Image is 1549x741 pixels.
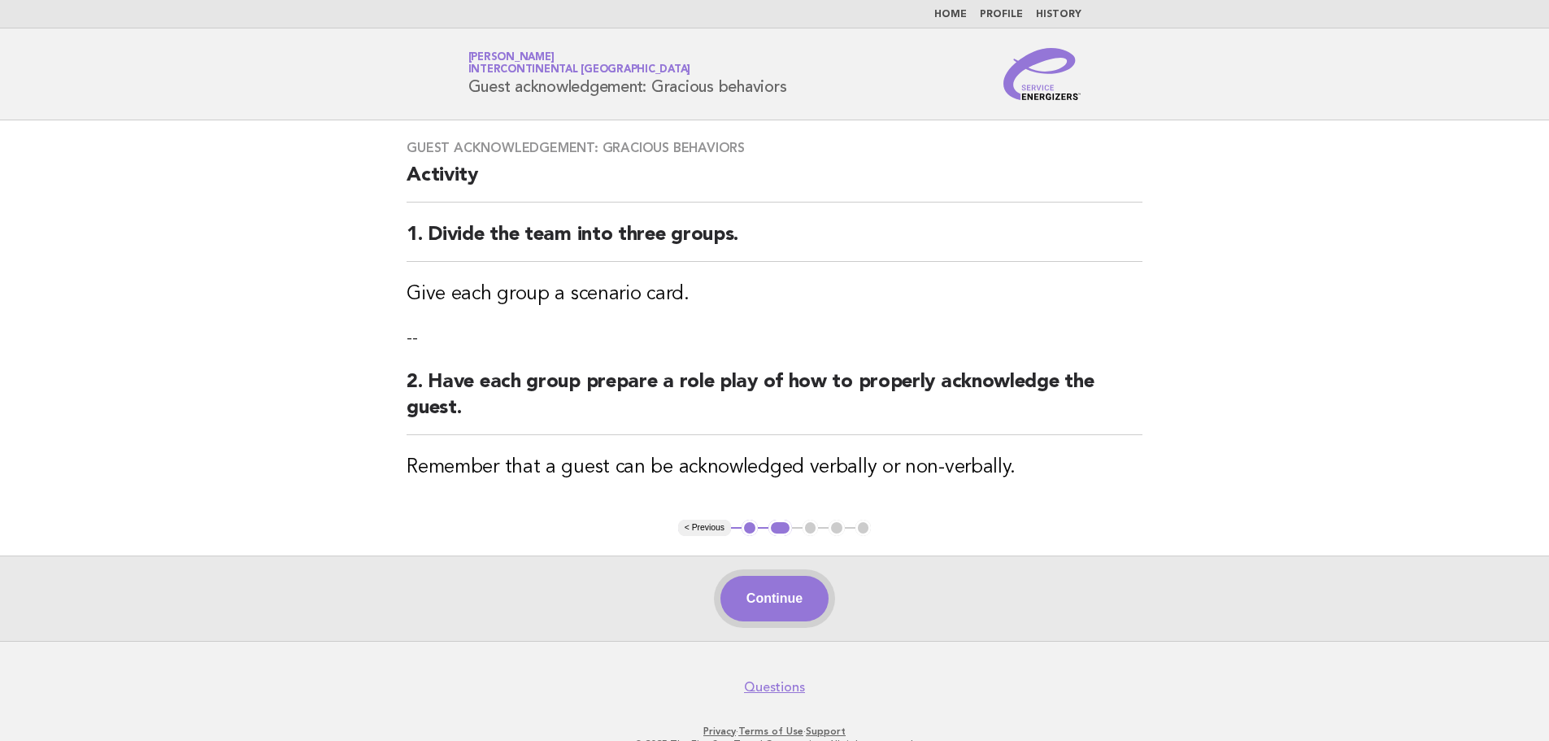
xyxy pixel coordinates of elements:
[407,327,1142,350] p: --
[407,140,1142,156] h3: Guest acknowledgement: Gracious behaviors
[407,281,1142,307] h3: Give each group a scenario card.
[277,725,1273,738] p: · ·
[806,726,846,737] a: Support
[703,726,736,737] a: Privacy
[407,369,1142,435] h2: 2. Have each group prepare a role play of how to properly acknowledge the guest.
[1003,48,1081,100] img: Service Energizers
[468,65,691,76] span: InterContinental [GEOGRAPHIC_DATA]
[934,10,967,20] a: Home
[678,520,731,536] button: < Previous
[980,10,1023,20] a: Profile
[1036,10,1081,20] a: History
[407,222,1142,262] h2: 1. Divide the team into three groups.
[468,53,787,95] h1: Guest acknowledgement: Gracious behaviors
[738,726,803,737] a: Terms of Use
[768,520,792,536] button: 2
[744,679,805,695] a: Questions
[742,520,758,536] button: 1
[468,52,691,75] a: [PERSON_NAME]InterContinental [GEOGRAPHIC_DATA]
[407,455,1142,481] h3: Remember that a guest can be acknowledged verbally or non-verbally.
[720,576,829,621] button: Continue
[407,163,1142,203] h2: Activity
